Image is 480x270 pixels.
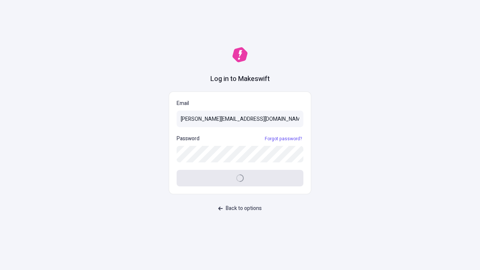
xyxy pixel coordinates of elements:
button: Back to options [214,202,266,215]
p: Email [177,99,303,108]
p: Password [177,135,199,143]
a: Forgot password? [263,136,303,142]
span: Back to options [226,204,262,213]
h1: Log in to Makeswift [210,74,270,84]
input: Email [177,111,303,127]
